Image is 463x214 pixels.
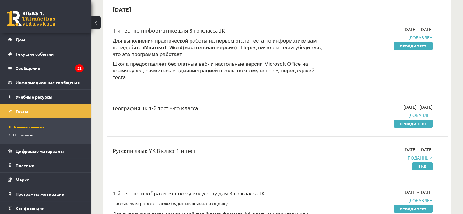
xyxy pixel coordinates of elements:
[412,162,433,170] a: Вид
[113,61,314,80] font: Школа предоставляет бесплатные веб- и настольные версии Microsoft Office на время курса, свяжитес...
[9,132,85,138] a: Исправлено
[113,105,198,111] font: География JK 1-й тест 8-го класса
[16,148,64,154] font: Цифровые материалы
[113,201,229,206] font: Творческая работа также будет включена в оценку.
[8,104,84,118] a: Тесты
[16,177,29,182] font: Маркс
[8,47,84,61] a: Текущие события
[8,158,84,172] a: Платежи
[113,6,131,13] font: [DATE]
[409,35,433,40] font: Добавлен
[16,191,65,197] font: Программа мотивации
[16,80,80,85] font: Информационные сообщения
[16,51,54,57] font: Текущие события
[16,65,40,71] font: Сообщения
[394,42,433,50] a: Пройди тест
[400,44,426,48] font: Пройди тест
[8,173,84,187] a: Маркс
[113,44,322,57] font: ) . Перед началом теста убедитесь, что эта программа работает.
[400,206,426,211] font: Пройди тест
[403,104,433,110] font: [DATE] - [DATE]
[409,112,433,118] font: Добавлен
[184,44,235,51] font: настольная версия
[394,120,433,128] a: Пройди тест
[113,38,317,51] font: Для выполнения практической работы на первом этапе теста по информатике вам понадобится
[113,27,225,33] font: 1-й тест по информатике для 8-го класса JK
[77,66,82,71] font: 32
[8,33,84,47] a: Дом
[403,26,433,32] font: [DATE] - [DATE]
[113,190,265,196] font: 1-й тест по изобразительному искусству для 8-го класса JK
[409,198,433,203] font: Добавлен
[144,44,183,51] font: Microsoft Word
[400,121,426,126] font: Пройди тест
[408,155,433,160] font: Поданный
[7,11,55,26] a: Рижская 1-я средняя школа заочного обучения
[14,125,44,129] font: Невыполненный
[13,132,34,137] font: Исправлено
[403,189,433,195] font: [DATE] - [DATE]
[113,147,196,154] font: Русский язык YK 8 класс 1-й тест
[403,147,433,152] font: [DATE] - [DATE]
[394,205,433,213] a: Пройди тест
[8,61,84,75] a: Сообщения32
[16,37,25,42] font: Дом
[183,44,184,51] font: (
[8,144,84,158] a: Цифровые материалы
[418,164,426,169] font: Вид
[16,163,35,168] font: Платежи
[8,75,84,89] a: Информационные сообщения
[8,90,84,104] a: Учебные ресурсы
[16,205,45,211] font: Конференции
[16,108,28,114] font: Тесты
[16,94,53,100] font: Учебные ресурсы
[8,187,84,201] a: Программа мотивации
[9,124,85,130] a: Невыполненный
